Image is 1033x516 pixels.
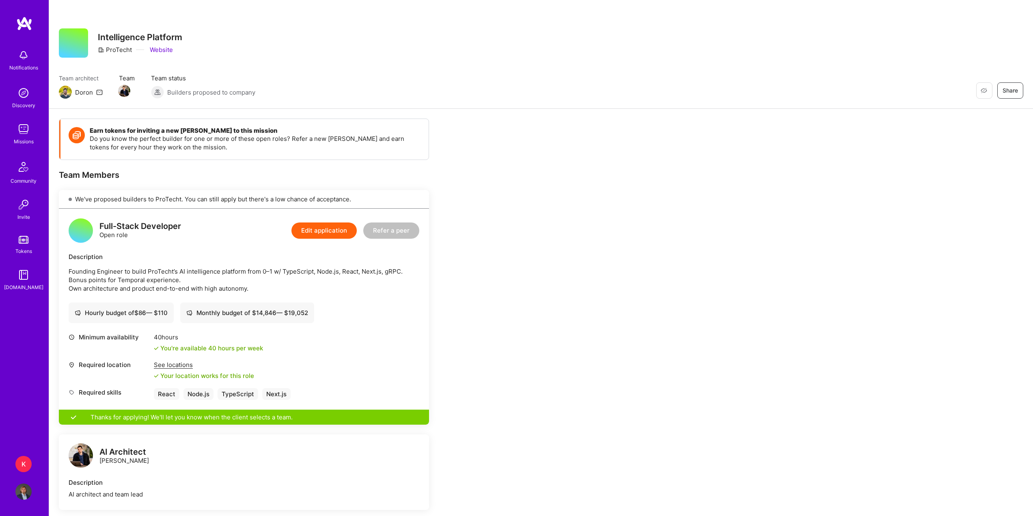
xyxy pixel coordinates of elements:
[19,236,28,244] img: tokens
[59,410,429,425] div: Thanks for applying! We'll let you know when the client selects a team.
[154,333,263,341] div: 40 hours
[14,137,34,146] div: Missions
[15,484,32,500] img: User Avatar
[154,346,159,351] i: icon Check
[69,443,93,468] img: logo
[981,87,987,94] i: icon EyeClosed
[59,170,429,180] div: Team Members
[14,157,33,177] img: Community
[69,361,150,369] div: Required location
[154,344,263,352] div: You're available 40 hours per week
[75,88,93,97] div: Doron
[16,16,32,31] img: logo
[15,456,32,472] div: K
[12,101,35,110] div: Discovery
[154,388,179,400] div: React
[154,374,159,378] i: icon Check
[96,89,103,95] i: icon Mail
[69,127,85,143] img: Token icon
[15,121,32,137] img: teamwork
[69,389,75,395] i: icon Tag
[69,333,150,341] div: Minimum availability
[151,74,255,82] span: Team status
[69,267,419,293] p: Founding Engineer to build ProTecht’s AI intelligence platform from 0–1 w/ TypeScript, Node.js, R...
[59,74,103,82] span: Team architect
[13,456,34,472] a: K
[119,84,129,98] a: Team Member Avatar
[69,490,419,499] div: AI architect and team lead
[167,88,255,97] span: Builders proposed to company
[15,267,32,283] img: guide book
[262,388,291,400] div: Next.js
[154,361,254,369] div: See locations
[11,177,37,185] div: Community
[154,371,254,380] div: Your location works for this role
[15,247,32,255] div: Tokens
[363,222,419,239] button: Refer a peer
[186,309,308,317] div: Monthly budget of $ 14,846 — $ 19,052
[186,310,192,316] i: icon Cash
[98,45,132,54] div: ProTecht
[99,222,181,231] div: Full-Stack Developer
[69,443,93,470] a: logo
[997,82,1023,99] button: Share
[15,196,32,213] img: Invite
[119,74,135,82] span: Team
[218,388,258,400] div: TypeScript
[99,448,149,456] div: AI Architect
[151,86,164,99] img: Builders proposed to company
[98,47,104,53] i: icon CompanyGray
[183,388,214,400] div: Node.js
[15,47,32,63] img: bell
[98,32,182,42] h3: Intelligence Platform
[17,213,30,221] div: Invite
[4,283,43,291] div: [DOMAIN_NAME]
[69,362,75,368] i: icon Location
[75,310,81,316] i: icon Cash
[15,85,32,101] img: discovery
[75,309,168,317] div: Hourly budget of $ 86 — $ 110
[118,85,130,97] img: Team Member Avatar
[69,334,75,340] i: icon Clock
[69,388,150,397] div: Required skills
[1003,86,1018,95] span: Share
[9,63,38,72] div: Notifications
[13,484,34,500] a: User Avatar
[59,190,429,209] div: We've proposed builders to ProTecht. You can still apply but there's a low chance of acceptance.
[291,222,357,239] button: Edit application
[59,86,72,99] img: Team Architect
[69,478,419,487] div: Description
[90,127,421,134] h4: Earn tokens for inviting a new [PERSON_NAME] to this mission
[90,134,421,151] p: Do you know the perfect builder for one or more of these open roles? Refer a new [PERSON_NAME] an...
[148,45,173,54] a: Website
[69,253,419,261] div: Description
[99,448,149,465] div: [PERSON_NAME]
[99,222,181,239] div: Open role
